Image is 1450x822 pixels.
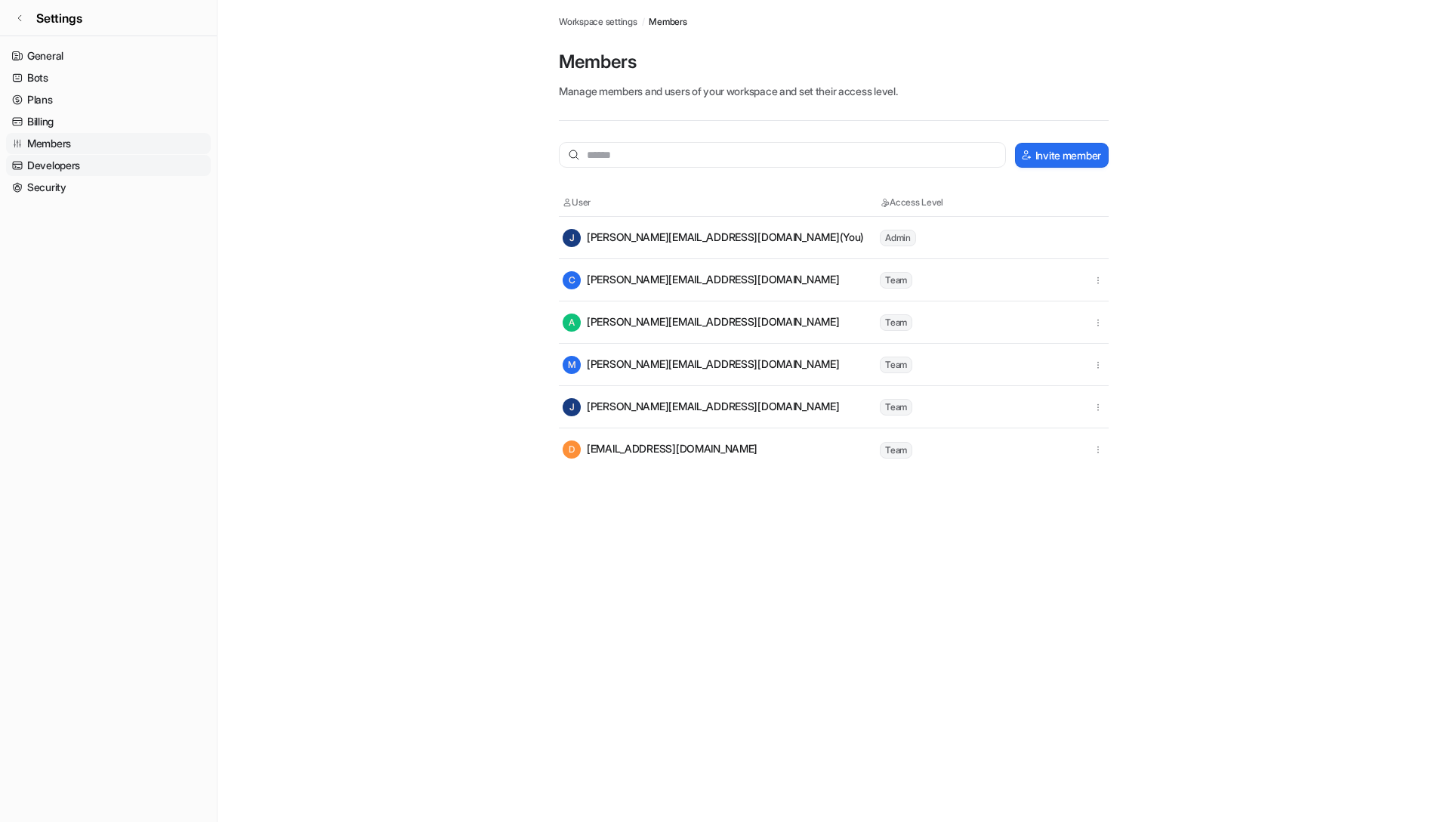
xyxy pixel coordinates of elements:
[563,356,840,374] div: [PERSON_NAME][EMAIL_ADDRESS][DOMAIN_NAME]
[562,195,879,210] th: User
[6,111,211,132] a: Billing
[563,314,840,332] div: [PERSON_NAME][EMAIL_ADDRESS][DOMAIN_NAME]
[880,314,912,331] span: Team
[880,399,912,416] span: Team
[642,15,645,29] span: /
[563,314,581,332] span: A
[563,440,757,459] div: [EMAIL_ADDRESS][DOMAIN_NAME]
[559,15,637,29] a: Workspace settings
[6,177,211,198] a: Security
[880,357,912,373] span: Team
[6,133,211,154] a: Members
[563,398,840,416] div: [PERSON_NAME][EMAIL_ADDRESS][DOMAIN_NAME]
[880,230,916,246] span: Admin
[563,198,572,207] img: User
[6,155,211,176] a: Developers
[649,15,686,29] a: Members
[36,9,82,27] span: Settings
[1015,143,1109,168] button: Invite member
[563,356,581,374] span: M
[879,195,1015,210] th: Access Level
[563,440,581,459] span: D
[880,272,912,289] span: Team
[880,442,912,459] span: Team
[559,50,1109,74] p: Members
[563,271,840,289] div: [PERSON_NAME][EMAIL_ADDRESS][DOMAIN_NAME]
[6,67,211,88] a: Bots
[6,45,211,66] a: General
[563,229,581,247] span: J
[559,83,1109,99] p: Manage members and users of your workspace and set their access level.
[880,198,890,207] img: Access Level
[563,271,581,289] span: C
[563,398,581,416] span: J
[6,89,211,110] a: Plans
[563,229,864,247] div: [PERSON_NAME][EMAIL_ADDRESS][DOMAIN_NAME] (You)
